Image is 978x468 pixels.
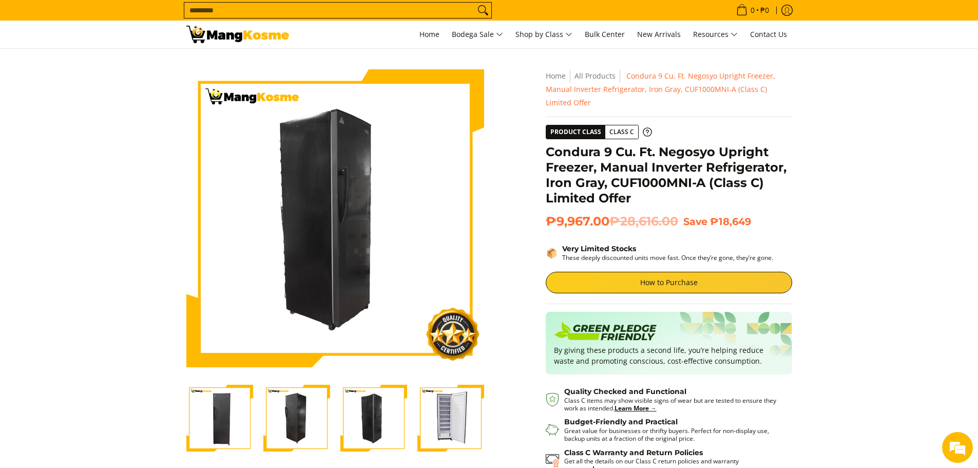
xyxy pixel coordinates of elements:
[53,58,172,71] div: Chat with us now
[580,21,630,48] a: Bulk Center
[186,26,289,43] img: Class C STEALS: Condura Negosyo Upright Freezer Inverter l Mang Kosme
[609,214,678,229] del: ₱28,616.00
[546,71,775,107] span: Condura 9 Cu. Ft. Negosyo Upright Freezer, Manual Inverter Refrigerator, Iron Gray, CUF1000MNI-A ...
[546,272,792,293] a: How to Purchase
[546,144,792,206] h1: Condura 9 Cu. Ft. Negosyo Upright Freezer, Manual Inverter Refrigerator, Iron Gray, CUF1000MNI-A ...
[733,5,772,16] span: •
[605,126,638,139] span: Class C
[475,3,491,18] button: Search
[447,21,508,48] a: Bodega Sale
[546,125,652,139] a: Product Class Class C
[510,21,578,48] a: Shop by Class
[637,29,681,39] span: New Arrivals
[564,387,686,396] strong: Quality Checked and Functional
[299,21,792,48] nav: Main Menu
[693,28,738,41] span: Resources
[186,69,484,367] img: Condura 9 Cu. Ft. Negosyo Upright Freezer, Manual Inverter Refrigerator, Iron Gray, CUF1000MNI-A ...
[554,320,657,345] img: Badge sustainability green pledge friendly
[546,125,605,139] span: Product Class
[574,71,616,81] a: All Products
[749,7,756,14] span: 0
[186,385,253,452] img: Condura 9 Cu. Ft. Negosyo Upright Freezer, Manual Inverter Refrigerator, Iron Gray, CUF1000MNI-A ...
[683,215,707,228] span: Save
[5,280,196,316] textarea: Type your message and hit 'Enter'
[452,28,503,41] span: Bodega Sale
[419,29,439,39] span: Home
[414,21,445,48] a: Home
[417,385,484,452] img: Condura 9 Cu. Ft. Negosyo Upright Freezer, Manual Inverter Refrigerator, Iron Gray, CUF1000MNI-A ...
[168,5,193,30] div: Minimize live chat window
[710,215,751,228] span: ₱18,649
[564,448,703,457] strong: Class C Warranty and Return Policies
[515,28,572,41] span: Shop by Class
[562,244,636,253] strong: Very Limited Stocks
[546,214,678,229] span: ₱9,967.00
[546,69,792,109] nav: Breadcrumbs
[564,427,782,442] p: Great value for businesses or thrifty buyers. Perfect for non-display use, backup units at a frac...
[745,21,792,48] a: Contact Us
[688,21,743,48] a: Resources
[632,21,686,48] a: New Arrivals
[585,29,625,39] span: Bulk Center
[562,254,773,261] p: These deeply discounted units move fast. Once they’re gone, they’re gone.
[564,397,782,412] p: Class C items may show visible signs of wear but are tested to ensure they work as intended.
[759,7,771,14] span: ₱0
[750,29,787,39] span: Contact Us
[340,385,407,452] img: Condura 9 Cu. Ft. Negosyo Upright Freezer, Manual Inverter Refrigerator, Iron Gray, CUF1000MNI-A ...
[60,129,142,233] span: We're online!
[546,71,566,81] a: Home
[564,417,678,426] strong: Budget-Friendly and Practical
[263,385,330,452] img: Condura 9 Cu. Ft. Negosyo Upright Freezer, Manual Inverter Refrigerator, Iron Gray, CUF1000MNI-A ...
[615,404,657,413] a: Learn More →
[554,345,784,366] p: By giving these products a second life, you’re helping reduce waste and promoting conscious, cost...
